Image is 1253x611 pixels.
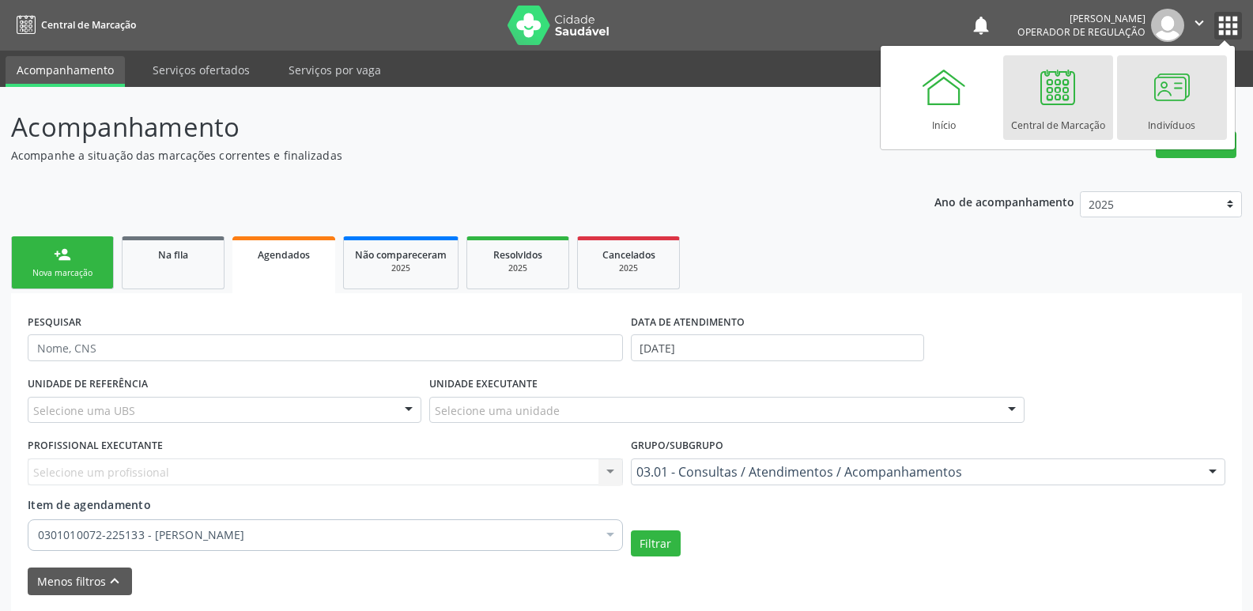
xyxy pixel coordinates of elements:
[1017,25,1145,39] span: Operador de regulação
[28,334,623,361] input: Nome, CNS
[1151,9,1184,42] img: img
[631,334,924,361] input: Selecione um intervalo
[631,310,745,334] label: DATA DE ATENDIMENTO
[602,248,655,262] span: Cancelados
[970,14,992,36] button: notifications
[28,497,151,512] span: Item de agendamento
[41,18,136,32] span: Central de Marcação
[631,434,723,458] label: Grupo/Subgrupo
[1117,55,1227,140] a: Indivíduos
[23,267,102,279] div: Nova marcação
[277,56,392,84] a: Serviços por vaga
[11,147,873,164] p: Acompanhe a situação das marcações correntes e finalizadas
[889,55,999,140] a: Início
[589,262,668,274] div: 2025
[478,262,557,274] div: 2025
[258,248,310,262] span: Agendados
[429,372,538,397] label: UNIDADE EXECUTANTE
[28,568,132,595] button: Menos filtroskeyboard_arrow_up
[636,464,1194,480] span: 03.01 - Consultas / Atendimentos / Acompanhamentos
[158,248,188,262] span: Na fila
[54,246,71,263] div: person_add
[934,191,1074,211] p: Ano de acompanhamento
[28,434,163,458] label: PROFISSIONAL EXECUTANTE
[1214,12,1242,40] button: apps
[28,310,81,334] label: PESQUISAR
[493,248,542,262] span: Resolvidos
[1184,9,1214,42] button: 
[1191,14,1208,32] i: 
[11,107,873,147] p: Acompanhamento
[1017,12,1145,25] div: [PERSON_NAME]
[28,372,148,397] label: UNIDADE DE REFERÊNCIA
[6,56,125,87] a: Acompanhamento
[11,12,136,38] a: Central de Marcação
[33,402,135,419] span: Selecione uma UBS
[631,530,681,557] button: Filtrar
[355,248,447,262] span: Não compareceram
[38,527,597,543] span: 0301010072-225133 - [PERSON_NAME]
[1003,55,1113,140] a: Central de Marcação
[435,402,560,419] span: Selecione uma unidade
[142,56,261,84] a: Serviços ofertados
[106,572,123,590] i: keyboard_arrow_up
[355,262,447,274] div: 2025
